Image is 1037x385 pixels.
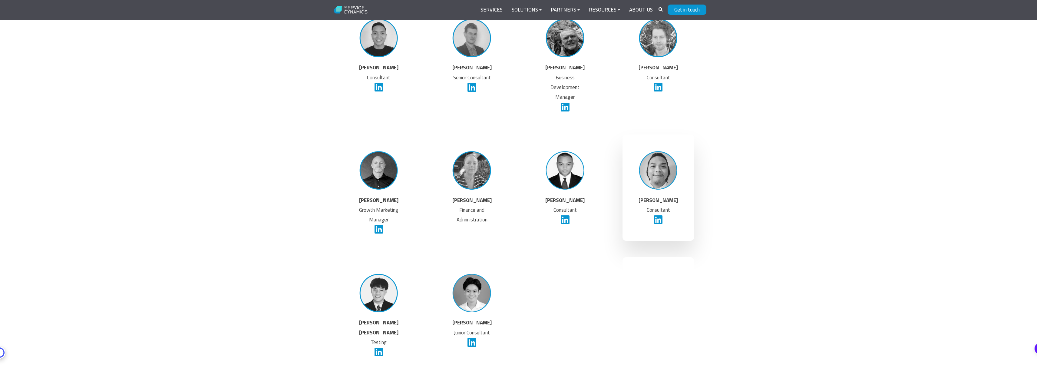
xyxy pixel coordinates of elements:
[454,329,490,337] span: Junior Consultant
[507,3,546,17] a: Solutions
[452,64,492,71] strong: [PERSON_NAME]
[476,3,657,17] div: Navigation Menu
[331,2,371,18] img: Service Dynamics Logo - White
[625,3,657,17] a: About Us
[636,15,681,61] img: Michael
[545,64,585,71] strong: [PERSON_NAME]
[452,319,492,327] strong: [PERSON_NAME]
[356,63,402,95] p: Consultant
[542,63,588,115] p: Business Development Manager
[639,64,678,71] strong: [PERSON_NAME]
[542,15,588,61] img: Steve Woodward
[545,196,585,204] strong: [PERSON_NAME]
[359,319,398,336] strong: [PERSON_NAME] [PERSON_NAME]
[356,15,402,61] img: Lattrell
[542,148,588,193] img: staff_photos_louie
[449,195,495,225] p: Finance and Administration
[449,63,495,95] p: Senior Consultant
[359,196,398,204] strong: [PERSON_NAME]
[639,196,678,204] strong: [PERSON_NAME]
[449,15,495,61] img: Liam
[356,270,402,316] img: Crizz
[449,148,495,193] img: Lizzi
[476,3,507,17] a: Services
[452,196,492,204] strong: [PERSON_NAME]
[584,3,625,17] a: Resources
[553,206,577,214] span: Consultant
[359,64,398,71] strong: [PERSON_NAME]
[356,318,402,360] p: Testing
[636,148,681,193] img: staff_photos_armand
[636,63,681,95] p: Consultant
[668,5,706,15] a: Get in touch
[546,3,584,17] a: Partners
[449,270,495,316] img: staff_photos_john
[356,148,402,193] img: Richard Fleming
[647,206,670,214] span: Consultant
[359,206,398,224] span: Growth Marketing Manager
